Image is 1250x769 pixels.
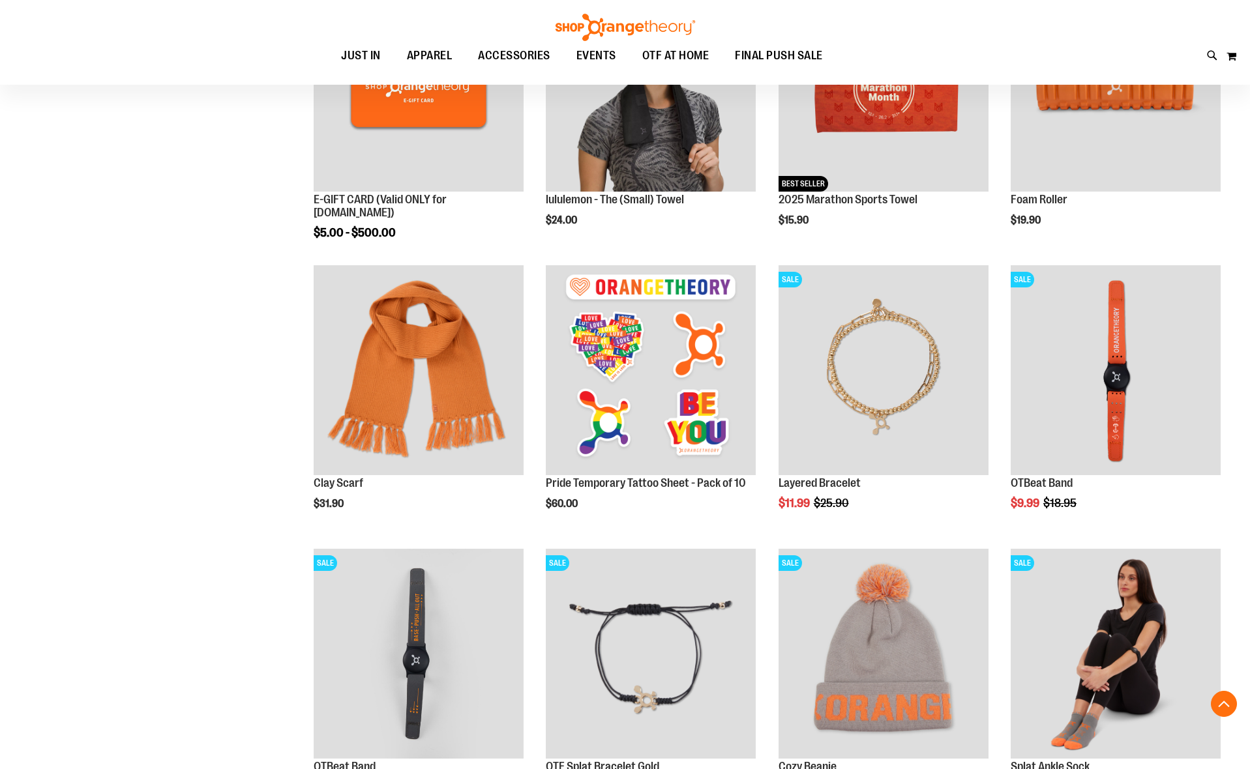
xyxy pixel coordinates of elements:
[554,14,697,41] img: Shop Orangetheory
[314,555,337,571] span: SALE
[1043,497,1079,510] span: $18.95
[314,549,524,759] img: OTBeat Band
[314,193,447,219] a: E-GIFT CARD (Valid ONLY for [DOMAIN_NAME])
[1011,265,1221,475] img: OTBeat Band
[779,193,917,206] a: 2025 Marathon Sports Towel
[546,214,579,226] span: $24.00
[1011,497,1041,510] span: $9.99
[314,226,396,239] span: $5.00 - $500.00
[779,265,989,475] img: Layered Bracelet
[394,41,466,71] a: APPAREL
[314,549,524,761] a: OTBeat BandSALE
[779,176,828,192] span: BEST SELLER
[1011,555,1034,571] span: SALE
[779,272,802,287] span: SALE
[563,41,629,71] a: EVENTS
[546,555,569,571] span: SALE
[546,265,756,477] a: Pride Temporary Tattoo Sheet - Pack of 10
[328,41,394,71] a: JUST IN
[779,476,861,489] a: Layered Bracelet
[772,259,995,543] div: product
[1011,265,1221,477] a: OTBeat BandSALE
[814,497,851,510] span: $25.90
[722,41,836,71] a: FINAL PUSH SALE
[546,549,756,761] a: Product image for Splat Bracelet GoldSALE
[779,549,989,761] a: Main view of OTF Cozy Scarf GreySALE
[546,549,756,759] img: Product image for Splat Bracelet Gold
[341,41,381,70] span: JUST IN
[314,498,346,510] span: $31.90
[779,265,989,477] a: Layered BraceletSALE
[1011,193,1067,206] a: Foam Roller
[779,549,989,759] img: Main view of OTF Cozy Scarf Grey
[779,497,812,510] span: $11.99
[1011,272,1034,287] span: SALE
[546,193,684,206] a: lululemon - The (Small) Towel
[539,259,762,543] div: product
[465,41,563,70] a: ACCESSORIES
[576,41,616,70] span: EVENTS
[314,476,363,489] a: Clay Scarf
[546,476,746,489] a: Pride Temporary Tattoo Sheet - Pack of 10
[478,41,550,70] span: ACCESSORIES
[407,41,453,70] span: APPAREL
[779,214,811,226] span: $15.90
[314,265,524,477] a: Clay Scarf
[735,41,823,70] span: FINAL PUSH SALE
[1011,549,1221,761] a: Product image for Splat Ankle SockSALE
[307,259,530,543] div: product
[779,555,802,571] span: SALE
[546,265,756,475] img: Pride Temporary Tattoo Sheet - Pack of 10
[1211,691,1237,717] button: Back To Top
[1011,549,1221,759] img: Product image for Splat Ankle Sock
[1011,476,1073,489] a: OTBeat Band
[546,498,580,510] span: $60.00
[314,265,524,475] img: Clay Scarf
[629,41,722,71] a: OTF AT HOME
[1004,259,1227,543] div: product
[1011,214,1043,226] span: $19.90
[642,41,709,70] span: OTF AT HOME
